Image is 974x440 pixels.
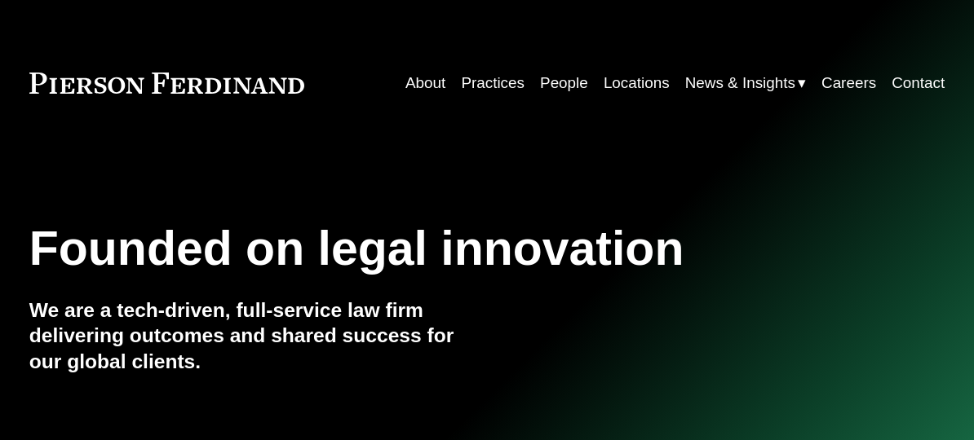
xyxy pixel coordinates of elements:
a: Careers [821,68,876,99]
a: People [540,68,588,99]
a: folder dropdown [685,68,806,99]
a: About [405,68,445,99]
span: News & Insights [685,69,795,97]
a: Practices [461,68,525,99]
a: Contact [892,68,945,99]
h1: Founded on legal innovation [29,221,792,275]
a: Locations [604,68,670,99]
h4: We are a tech-driven, full-service law firm delivering outcomes and shared success for our global... [29,297,487,374]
